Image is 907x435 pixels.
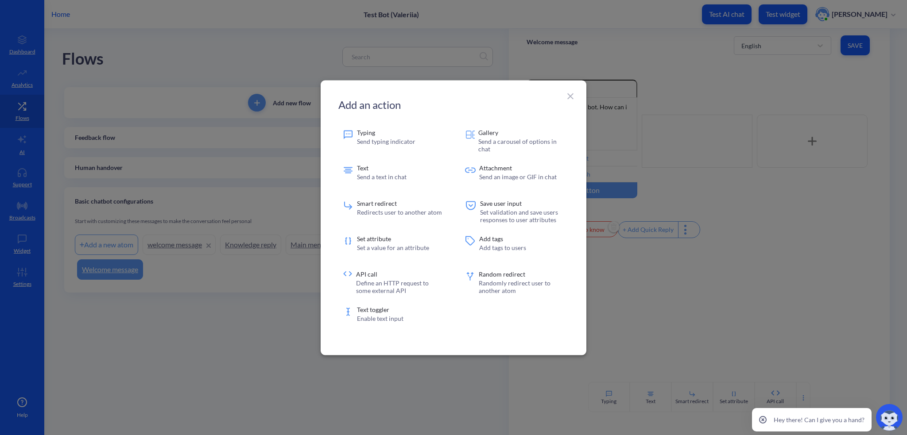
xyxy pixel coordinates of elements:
p: Send a carousel of options in chat [478,137,564,152]
p: Save user input [480,200,564,206]
p: Gallery [478,129,564,135]
h2: Add an action [338,98,565,111]
img: copilot-icon.svg [876,404,903,431]
p: Set a value for an attribute [357,243,429,251]
p: Enable text input [357,314,403,322]
p: Redirects user to another atom [357,208,442,216]
p: Send an image or GIF in chat [479,173,557,180]
p: Attachment [479,165,557,171]
p: Smart redirect [357,200,442,206]
p: Add tags to users [479,243,526,251]
p: Send typing indicator [357,137,415,145]
p: Hey there! Can I give you a hand? [774,415,864,424]
p: API call [356,271,442,277]
p: Randomly redirect user to another atom [479,279,564,294]
p: Text toggler [357,306,403,312]
p: Set attribute [357,235,429,242]
p: Random redirect [479,271,564,277]
p: Send a text in chat [357,173,407,180]
p: Define an HTTP request to some external API [356,279,442,294]
p: Add tags [479,235,526,242]
p: Text [357,165,407,171]
p: Typing [357,129,415,135]
p: Set validation and save users responses to user attributes [480,208,564,223]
